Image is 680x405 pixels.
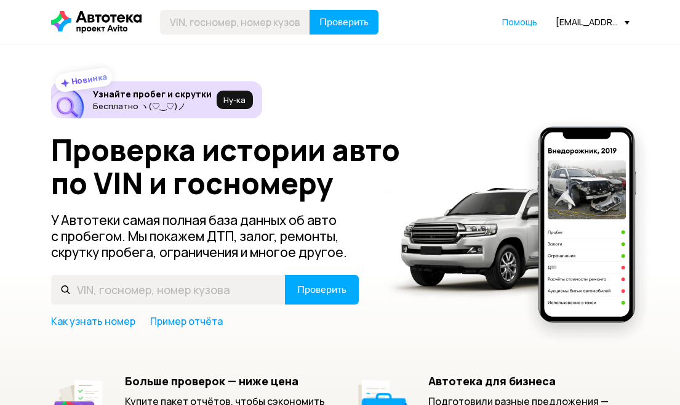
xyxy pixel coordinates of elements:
input: VIN, госномер, номер кузова [51,275,286,305]
strong: Новинка [70,71,108,87]
h5: Больше проверок — ниже цена [125,374,326,388]
a: Помощь [502,16,537,28]
h5: Автотека для бизнеса [428,374,630,388]
input: VIN, госномер, номер кузова [160,10,310,35]
button: Проверить [285,275,359,305]
p: Бесплатно ヽ(♡‿♡)ノ [93,101,212,111]
span: Ну‑ка [223,95,246,105]
a: Как узнать номер [51,314,135,328]
button: Проверить [310,10,378,35]
h1: Проверка истории авто по VIN и госномеру [51,133,418,200]
p: У Автотеки самая полная база данных об авто с пробегом. Мы покажем ДТП, залог, ремонты, скрутку п... [51,212,360,260]
h6: Узнайте пробег и скрутки [93,89,212,100]
div: [EMAIL_ADDRESS][DOMAIN_NAME] [556,16,630,28]
span: Проверить [297,285,346,295]
span: Проверить [319,17,369,27]
a: Пример отчёта [150,314,223,328]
